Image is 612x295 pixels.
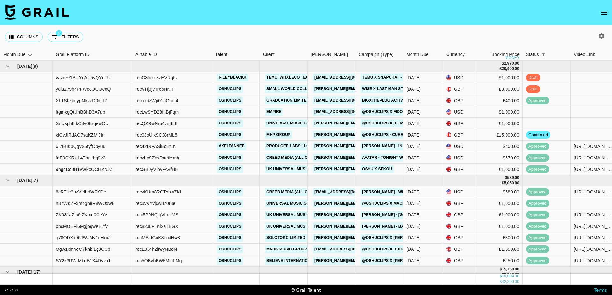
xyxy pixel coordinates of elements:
a: [PERSON_NAME][EMAIL_ADDRESS][PERSON_NAME][DOMAIN_NAME] [313,222,449,230]
a: Solotoko Limited [265,234,307,242]
div: Sep '25 [406,74,421,81]
button: hide children [3,268,12,277]
span: approved [526,144,549,150]
div: ydla279h4PFWceOOOeoQ [56,86,111,92]
span: ( 7 ) [32,177,38,184]
a: [PERSON_NAME][EMAIL_ADDRESS][PERSON_NAME][DOMAIN_NAME] [313,211,449,219]
span: approved [526,223,549,229]
button: Show filters [48,32,83,42]
div: Airtable ID [135,48,157,61]
div: 6cRTllc3uzVIdhdWFKDe [56,189,106,195]
div: USD [443,186,475,198]
a: Oshu X Sekou [361,165,394,173]
div: reci5P9NQjqVLosMS [135,212,178,218]
div: klOvJlRdAO7saKZMiJIr [56,132,104,138]
div: recaxdzWp01bGboI4 [135,97,178,104]
div: ftgmxgQtUriBBhD3A7up [56,109,105,115]
div: recC8tuxe8zHVRqts [135,74,177,81]
a: UK UNIVERSAL MUSIC OPERATIONS LIMITED [265,165,354,173]
div: USD [443,106,475,118]
div: Currency [446,48,465,61]
a: Producer Labs LLC [265,142,311,150]
div: money [505,56,520,60]
div: Month Due [406,48,429,61]
div: Aug '25 [406,189,421,195]
a: oshuclips [217,245,243,253]
div: rec42tNFASiEcEtLn [135,143,176,150]
div: Sep '25 [406,155,421,161]
div: Booker [308,48,355,61]
div: ZK081aZja6lZXmu0CeYe [56,212,107,218]
div: Client [260,48,308,61]
div: GBP [443,244,475,255]
a: [PERSON_NAME][EMAIL_ADDRESS][DOMAIN_NAME] [313,234,417,242]
a: Terms [594,287,607,293]
div: 15,750.00 [502,267,519,272]
a: [EMAIL_ADDRESS][DOMAIN_NAME] [313,188,384,196]
div: Aug '25 [406,212,421,218]
a: oshuclips [217,234,243,242]
div: $ [502,61,504,66]
div: USD [443,72,475,83]
span: approved [526,235,549,241]
a: oshuclips [217,188,243,196]
div: recLwSYD28fhBjFqm [135,109,179,115]
span: approved [526,155,549,161]
div: 1 active filter [539,50,548,59]
a: [PERSON_NAME][EMAIL_ADDRESS][DOMAIN_NAME] [313,200,417,207]
div: Sep '25 [406,86,421,92]
a: UK UNIVERSAL MUSIC OPERATIONS LIMITED [265,222,354,230]
span: approved [526,200,549,207]
a: [PERSON_NAME] - [GEOGRAPHIC_DATA][PERSON_NAME] [361,211,474,219]
div: GBP [443,255,475,267]
span: draft [526,86,540,92]
a: oshuclips [217,222,243,230]
div: vaznYZIBUYnAU5vQYdTU [56,74,111,81]
div: £250.00 [475,255,523,267]
div: £ [499,279,502,284]
div: Campaign (Type) [359,48,394,61]
div: Sep '25 [406,97,421,104]
div: recGB0yVIbvFAVfHH [135,166,178,172]
div: recMBIJGuK8LnJHw3 [135,235,180,241]
div: Video Link [574,48,595,61]
div: fgE0SXRUL4Tpctfbg9v3 [56,155,106,161]
span: approved [526,98,549,104]
a: [PERSON_NAME] - Welcome To My Life [361,188,443,196]
div: GBP [443,198,475,209]
span: draft [526,75,540,81]
a: [EMAIL_ADDRESS][DOMAIN_NAME] [313,96,384,104]
a: Believe International SARL [265,257,329,265]
div: £ [499,66,502,72]
div: 9,000.00 [504,272,519,277]
a: oshuclips [217,96,243,104]
div: USD [443,152,475,164]
div: Talent [215,48,227,61]
div: recQZRwNrb4vnBL8l [135,120,178,127]
div: $ [499,267,502,272]
a: Wise X Last Man Stands - @oshuclips [361,85,446,93]
div: © Grail Talent [291,287,321,293]
a: MHP Group [265,131,292,139]
a: @oshuclips X FIDO [361,108,404,116]
div: Month Due [403,48,443,61]
div: 42,200.00 [502,279,519,284]
a: Temu, Whaleco Technology Limited ([GEOGRAPHIC_DATA]/[GEOGRAPHIC_DATA]) [265,74,435,81]
a: Temu X Snapchat - 2x Video Deal [361,74,434,81]
a: @oshuclips X Dogma [361,245,410,253]
div: Aug '25 [406,246,421,252]
div: Airtable ID [132,48,212,61]
a: [PERSON_NAME][EMAIL_ADDRESS][DOMAIN_NAME] [313,85,417,93]
div: GBP [443,129,475,141]
a: oshuclips [217,85,243,93]
div: $1,000.00 [475,106,523,118]
a: Creed Media (All Campaigns) [265,154,331,162]
div: 2,970.00 [504,61,519,66]
div: Talent [212,48,260,61]
a: oshuclips [217,165,243,173]
div: rec5OBvbBW5MidFMq [135,257,182,264]
span: approved [526,212,549,218]
a: rileyblackk [217,74,248,81]
div: recvKUm8RCTxbwZKI [135,189,181,195]
a: oshuclips [217,119,243,127]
